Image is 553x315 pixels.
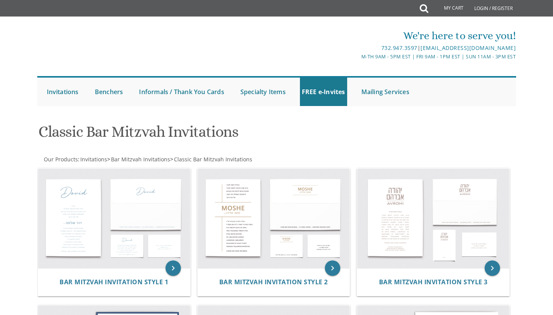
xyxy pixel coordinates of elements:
span: Bar Mitzvah Invitation Style 1 [60,278,168,286]
a: Bar Mitzvah Invitations [110,156,170,163]
div: We're here to serve you! [197,28,516,43]
a: Classic Bar Mitzvah Invitations [173,156,252,163]
img: Bar Mitzvah Invitation Style 1 [38,169,190,269]
a: Informals / Thank You Cards [137,78,226,106]
span: Bar Mitzvah Invitations [111,156,170,163]
img: Bar Mitzvah Invitation Style 2 [198,169,350,269]
span: Invitations [80,156,107,163]
a: Bar Mitzvah Invitation Style 3 [379,279,488,286]
a: My Cart [427,1,469,16]
a: Bar Mitzvah Invitation Style 1 [60,279,168,286]
span: > [170,156,252,163]
a: Bar Mitzvah Invitation Style 2 [219,279,328,286]
a: Invitations [45,78,81,106]
a: keyboard_arrow_right [325,260,340,276]
a: Mailing Services [359,78,411,106]
a: Benchers [93,78,125,106]
h1: Classic Bar Mitzvah Invitations [38,123,352,146]
a: FREE e-Invites [300,78,347,106]
span: Bar Mitzvah Invitation Style 3 [379,278,488,286]
div: | [197,43,516,53]
a: keyboard_arrow_right [166,260,181,276]
a: 732.947.3597 [381,44,417,51]
a: Specialty Items [238,78,288,106]
div: : [37,156,277,163]
a: Our Products [43,156,78,163]
a: Invitations [79,156,107,163]
img: Bar Mitzvah Invitation Style 3 [357,169,509,269]
span: > [107,156,170,163]
div: M-Th 9am - 5pm EST | Fri 9am - 1pm EST | Sun 11am - 3pm EST [197,53,516,61]
a: [EMAIL_ADDRESS][DOMAIN_NAME] [421,44,516,51]
span: Classic Bar Mitzvah Invitations [174,156,252,163]
a: keyboard_arrow_right [485,260,500,276]
span: Bar Mitzvah Invitation Style 2 [219,278,328,286]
